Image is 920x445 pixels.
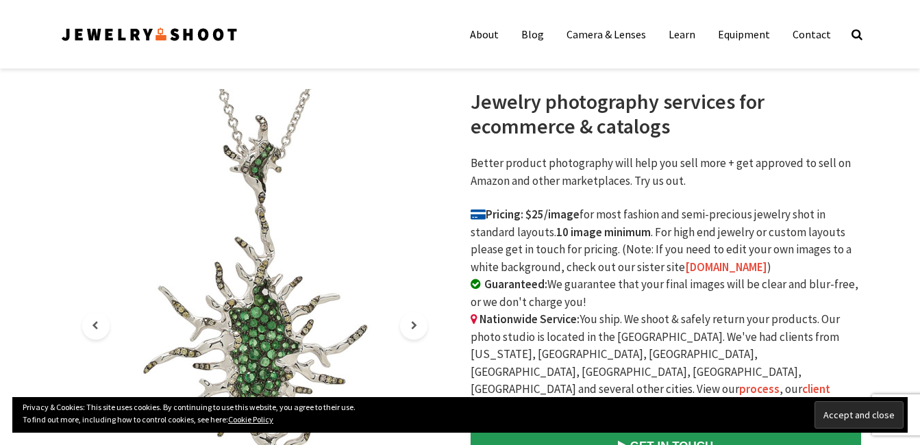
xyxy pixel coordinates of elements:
[471,89,861,138] h1: Jewelry photography services for ecommerce & catalogs
[460,21,509,48] a: About
[228,414,273,424] a: Cookie Policy
[12,397,908,433] div: Privacy & Cookies: This site uses cookies. By continuing to use this website, you agree to their ...
[685,259,767,275] a: [DOMAIN_NAME]
[60,23,239,45] img: Jewelry Photographer Bay Area - San Francisco | Nationwide via Mail
[480,311,580,327] b: Nationwide Service:
[471,207,580,222] b: Pricing: $25/image
[484,277,547,292] b: Guaranteed:
[471,155,861,190] p: Better product photography will help you sell more + get approved to sell on Amazon and other mar...
[739,381,780,396] a: process
[556,225,651,240] b: 10 image minimum
[658,21,706,48] a: Learn
[708,21,780,48] a: Equipment
[511,21,554,48] a: Blog
[782,21,841,48] a: Contact
[815,401,904,429] input: Accept and close
[556,21,656,48] a: Camera & Lenses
